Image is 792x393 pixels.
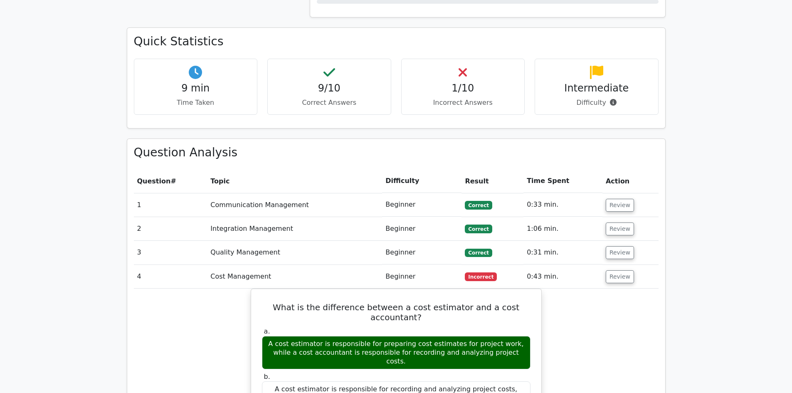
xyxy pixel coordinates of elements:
span: Correct [465,201,492,209]
span: Correct [465,249,492,257]
td: Cost Management [207,265,382,289]
p: Difficulty [542,98,651,108]
button: Review [606,270,634,283]
h4: 1/10 [408,82,518,94]
p: Correct Answers [274,98,384,108]
h4: 9 min [141,82,251,94]
td: Beginner [382,241,461,264]
span: a. [264,327,270,335]
h3: Quick Statistics [134,35,659,49]
h4: Intermediate [542,82,651,94]
td: 4 [134,265,207,289]
button: Review [606,222,634,235]
td: Quality Management [207,241,382,264]
th: Difficulty [382,169,461,193]
td: 1 [134,193,207,217]
span: Question [137,177,171,185]
h3: Question Analysis [134,146,659,160]
th: Topic [207,169,382,193]
td: Communication Management [207,193,382,217]
th: Time Spent [523,169,602,193]
h5: What is the difference between a cost estimator and a cost accountant? [261,302,531,322]
td: Beginner [382,193,461,217]
td: Integration Management [207,217,382,241]
td: Beginner [382,265,461,289]
span: b. [264,373,270,381]
th: Result [461,169,523,193]
button: Review [606,246,634,259]
p: Incorrect Answers [408,98,518,108]
td: 0:43 min. [523,265,602,289]
td: 0:33 min. [523,193,602,217]
td: 2 [134,217,207,241]
h4: 9/10 [274,82,384,94]
td: 3 [134,241,207,264]
span: Incorrect [465,272,497,281]
div: A cost estimator is responsible for preparing cost estimates for project work, while a cost accou... [262,336,530,369]
button: Review [606,199,634,212]
td: 1:06 min. [523,217,602,241]
td: Beginner [382,217,461,241]
p: Time Taken [141,98,251,108]
th: Action [602,169,659,193]
td: 0:31 min. [523,241,602,264]
span: Correct [465,225,492,233]
th: # [134,169,207,193]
